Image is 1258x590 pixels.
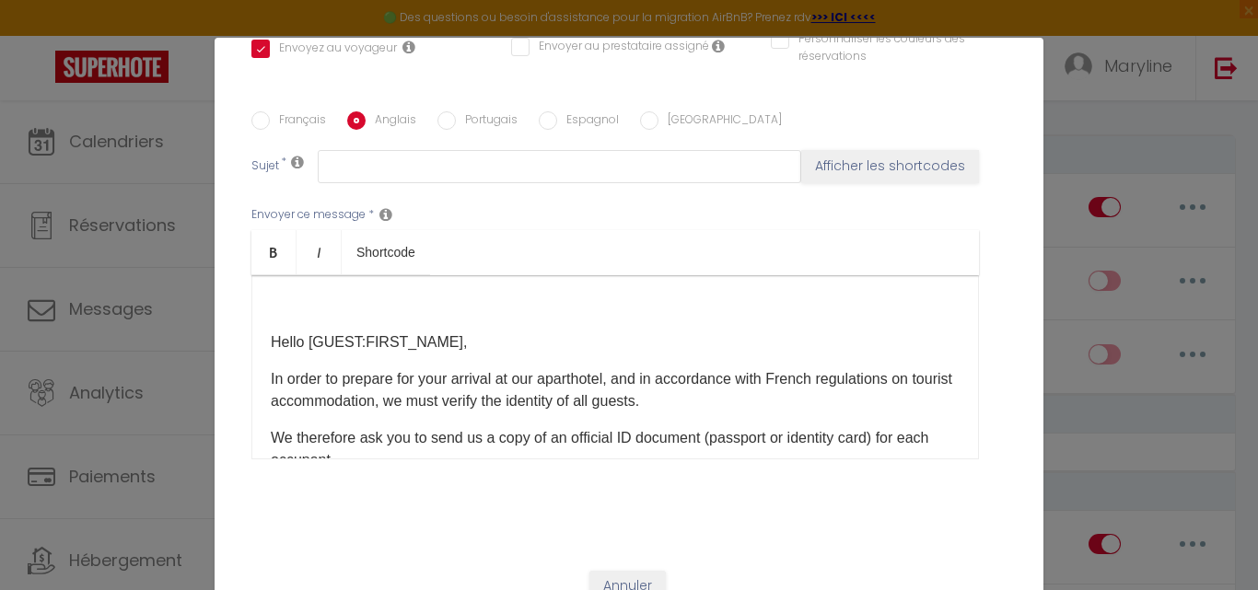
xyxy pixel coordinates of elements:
i: Envoyer au prestataire si il est assigné [712,39,725,53]
a: Bold [251,230,297,274]
p: In order to prepare for your arrival at our aparthotel, and in accordance with French regulations... [271,368,960,412]
label: Envoyer ce message [251,206,366,224]
label: Espagnol [557,111,619,132]
label: Français [270,111,326,132]
label: Portugais [456,111,518,132]
label: Sujet [251,157,279,177]
i: Message [379,207,392,222]
i: Envoyer au voyageur [402,40,415,54]
button: Afficher les shortcodes [801,150,979,183]
i: Subject [291,155,304,169]
p: Hello [GUEST:FIRST_NAME], [271,331,960,353]
p: We therefore ask you to send us a copy of an official ID document (passport or identity card) for... [271,427,960,471]
label: [GEOGRAPHIC_DATA] [658,111,782,132]
a: Shortcode [342,230,430,274]
p: ​ [271,295,960,317]
a: Italic [297,230,342,274]
label: Anglais [366,111,416,132]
